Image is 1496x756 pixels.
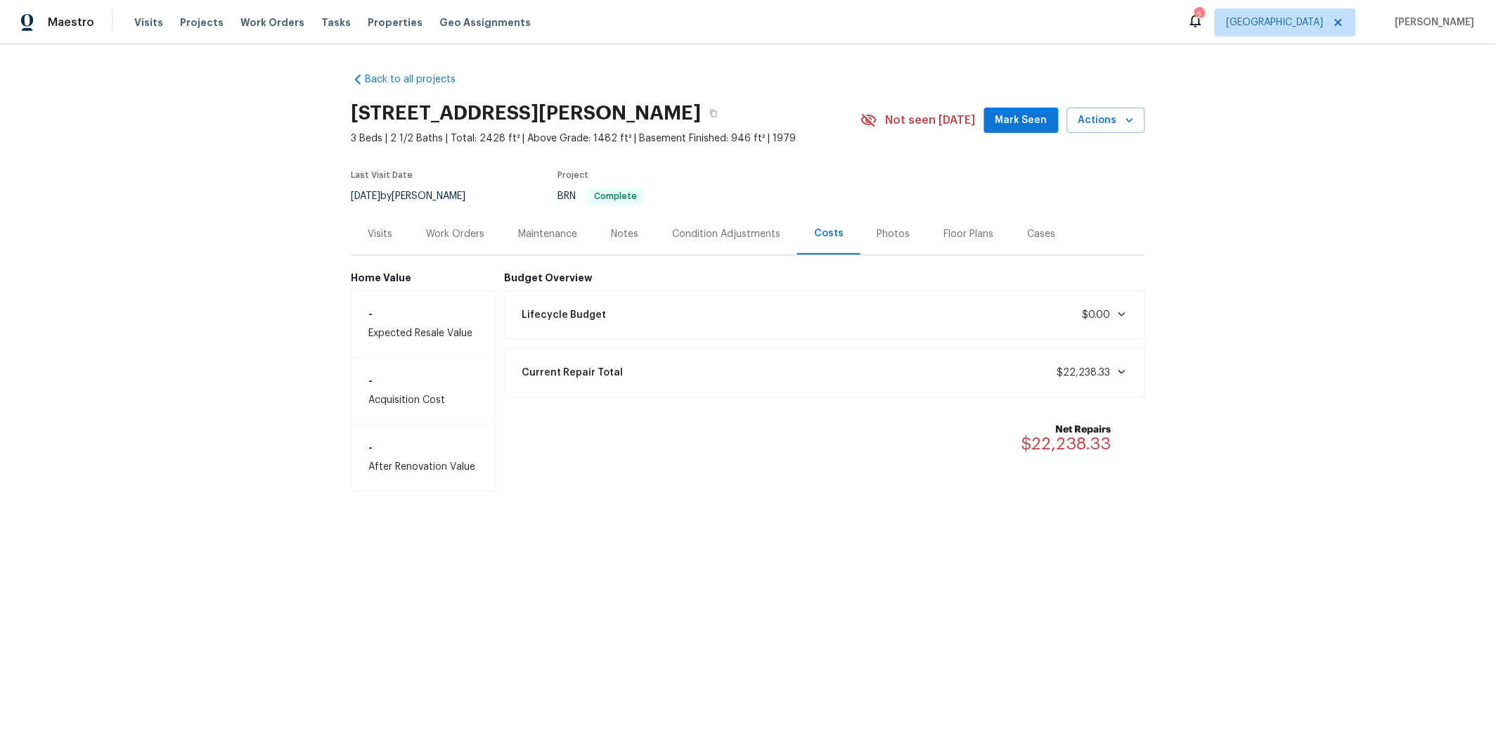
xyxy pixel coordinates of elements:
a: Back to all projects [351,72,486,87]
span: $22,238.33 [1021,435,1111,452]
span: Last Visit Date [351,171,413,179]
div: Maintenance [518,227,577,241]
div: Photos [877,227,910,241]
div: Work Orders [426,227,484,241]
h6: Home Value [351,272,496,283]
span: Project [557,171,588,179]
span: Current Repair Total [522,366,624,380]
h2: [STREET_ADDRESS][PERSON_NAME] [351,106,701,120]
div: Condition Adjustments [672,227,780,241]
div: Expected Resale Value [351,290,496,358]
span: Maestro [48,15,94,30]
h6: - [368,375,479,386]
span: Properties [368,15,423,30]
button: Actions [1067,108,1145,134]
span: BRN [557,191,644,201]
div: Visits [368,227,392,241]
button: Mark Seen [984,108,1059,134]
div: Cases [1028,227,1056,241]
span: 3 Beds | 2 1/2 Baths | Total: 2428 ft² | Above Grade: 1482 ft² | Basement Finished: 946 ft² | 1979 [351,132,860,146]
div: Notes [611,227,638,241]
div: by [PERSON_NAME] [351,188,482,205]
h6: - [368,442,479,453]
div: Costs [814,226,844,241]
button: Copy Address [701,101,726,126]
span: Not seen [DATE] [886,113,976,127]
span: [PERSON_NAME] [1390,15,1475,30]
span: Actions [1078,112,1134,129]
span: [GEOGRAPHIC_DATA] [1227,15,1324,30]
span: Visits [134,15,163,30]
span: Complete [588,192,643,200]
h6: Budget Overview [505,272,1146,283]
div: Acquisition Cost [351,358,496,424]
span: Mark Seen [995,112,1047,129]
span: Lifecycle Budget [522,308,607,322]
span: Work Orders [240,15,304,30]
span: $0.00 [1083,310,1111,320]
span: Tasks [321,18,351,27]
b: Net Repairs [1021,423,1111,437]
span: Projects [180,15,224,30]
span: Geo Assignments [439,15,531,30]
div: Floor Plans [944,227,994,241]
div: 2 [1194,8,1204,23]
div: After Renovation Value [351,424,496,492]
span: [DATE] [351,191,380,201]
span: $22,238.33 [1057,368,1111,378]
h6: - [368,308,479,319]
